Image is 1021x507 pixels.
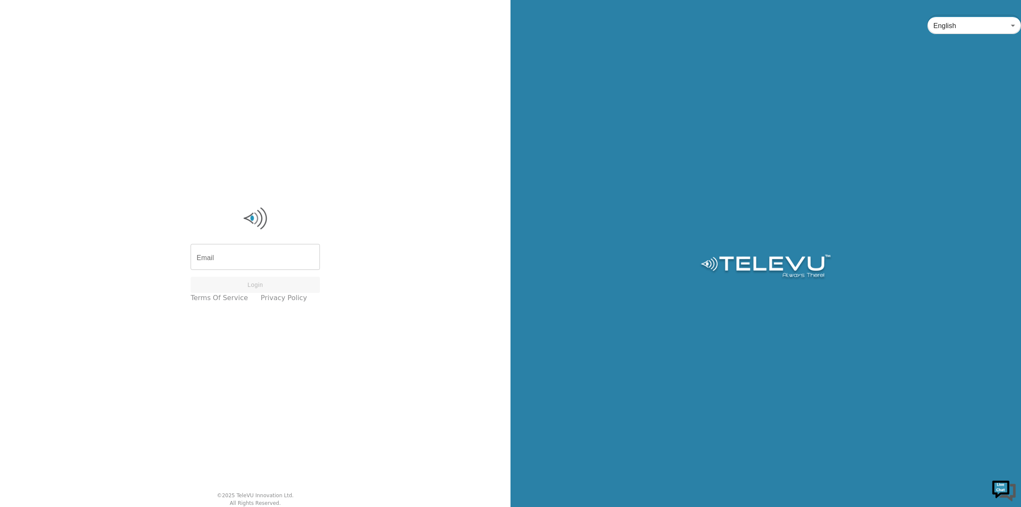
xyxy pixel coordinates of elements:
img: Chat Widget [991,477,1017,503]
div: © 2025 TeleVU Innovation Ltd. [217,492,294,499]
a: Terms of Service [191,293,248,303]
a: Privacy Policy [261,293,307,303]
div: English [927,14,1021,37]
div: All Rights Reserved. [230,499,281,507]
img: Logo [191,206,320,231]
img: Logo [699,255,832,280]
